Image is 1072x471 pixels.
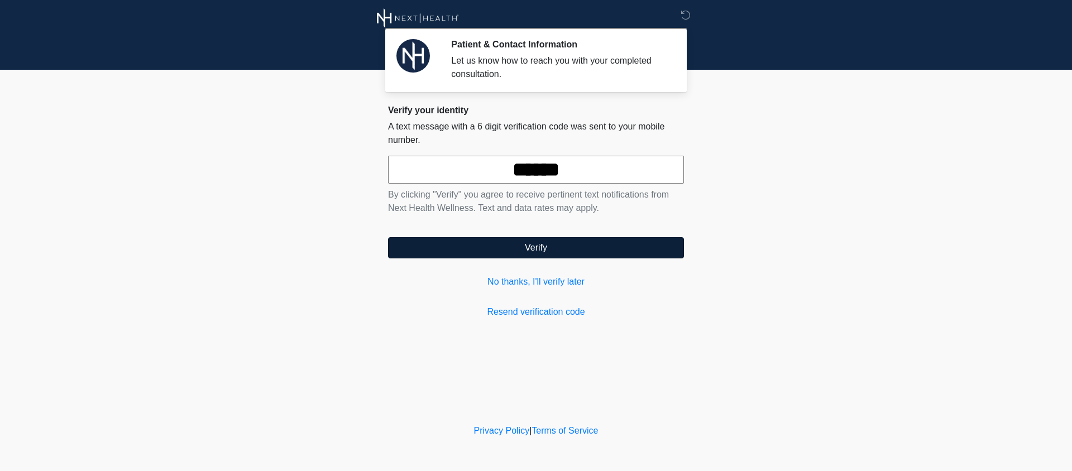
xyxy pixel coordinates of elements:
a: Terms of Service [532,426,598,435]
a: No thanks, I'll verify later [388,275,684,289]
h2: Verify your identity [388,105,684,116]
a: | [529,426,532,435]
img: Agent Avatar [396,39,430,73]
p: A text message with a 6 digit verification code was sent to your mobile number. [388,120,684,147]
h2: Patient & Contact Information [451,39,667,50]
p: By clicking "Verify" you agree to receive pertinent text notifications from Next Health Wellness.... [388,188,684,215]
div: Let us know how to reach you with your completed consultation. [451,54,667,81]
img: Next Health Wellness Logo [377,8,459,28]
a: Resend verification code [388,305,684,319]
a: Privacy Policy [474,426,530,435]
button: Verify [388,237,684,258]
